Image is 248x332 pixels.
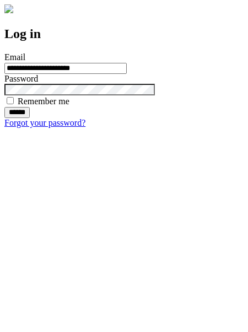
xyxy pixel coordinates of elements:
a: Forgot your password? [4,118,85,127]
label: Password [4,74,38,83]
label: Remember me [18,97,69,106]
h2: Log in [4,26,244,41]
img: logo-4e3dc11c47720685a147b03b5a06dd966a58ff35d612b21f08c02c0306f2b779.png [4,4,13,13]
label: Email [4,52,25,62]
